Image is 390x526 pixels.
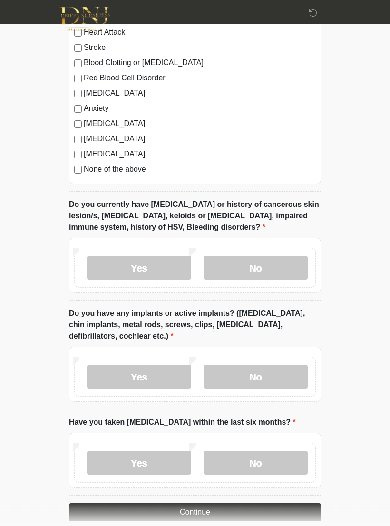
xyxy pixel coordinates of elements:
[84,58,316,69] label: Blood Clotting or [MEDICAL_DATA]
[69,308,321,342] label: Do you have any implants or active implants? ([MEDICAL_DATA], chin implants, metal rods, screws, ...
[69,417,296,429] label: Have you taken [MEDICAL_DATA] within the last six months?
[74,106,82,113] input: Anxiety
[84,73,316,84] label: Red Blood Cell Disorder
[74,60,82,68] input: Blood Clotting or [MEDICAL_DATA]
[84,164,316,175] label: None of the above
[69,504,321,522] button: Continue
[84,103,316,115] label: Anxiety
[87,256,191,280] label: Yes
[84,149,316,160] label: [MEDICAL_DATA]
[84,118,316,130] label: [MEDICAL_DATA]
[74,45,82,52] input: Stroke
[74,75,82,83] input: Red Blood Cell Disorder
[59,7,110,31] img: DNJ Med Boutique Logo
[204,256,308,280] label: No
[74,166,82,174] input: None of the above
[74,136,82,144] input: [MEDICAL_DATA]
[204,451,308,475] label: No
[74,151,82,159] input: [MEDICAL_DATA]
[74,121,82,128] input: [MEDICAL_DATA]
[84,134,316,145] label: [MEDICAL_DATA]
[69,199,321,234] label: Do you currently have [MEDICAL_DATA] or history of cancerous skin lesion/s, [MEDICAL_DATA], keloi...
[84,42,316,54] label: Stroke
[87,365,191,389] label: Yes
[204,365,308,389] label: No
[87,451,191,475] label: Yes
[74,90,82,98] input: [MEDICAL_DATA]
[84,88,316,99] label: [MEDICAL_DATA]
